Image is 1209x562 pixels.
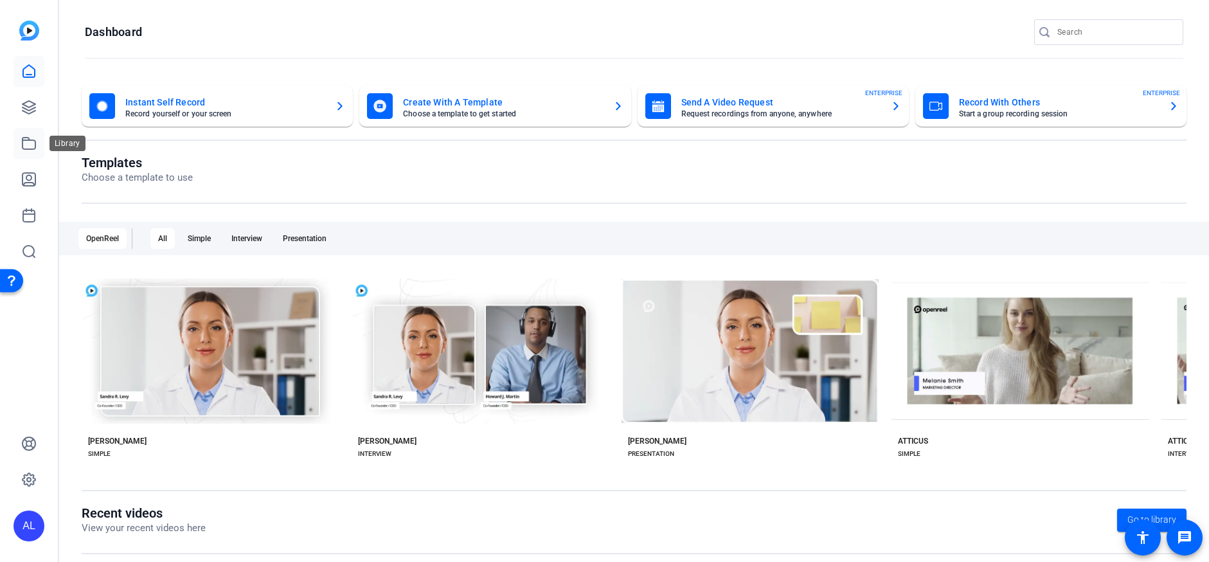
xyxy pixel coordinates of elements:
mat-card-subtitle: Record yourself or your screen [125,110,325,118]
button: Create With A TemplateChoose a template to get started [359,86,631,127]
img: blue-gradient.svg [19,21,39,41]
div: [PERSON_NAME] [358,436,416,446]
mat-card-title: Create With A Template [403,95,602,110]
mat-card-subtitle: Request recordings from anyone, anywhere [681,110,881,118]
p: Choose a template to use [82,170,193,185]
div: AL [13,511,44,541]
div: Library [49,136,85,151]
button: Record With OthersStart a group recording sessionENTERPRISE [915,86,1187,127]
mat-card-subtitle: Choose a template to get started [403,110,602,118]
mat-icon: accessibility [1135,530,1151,545]
div: SIMPLE [898,449,920,459]
div: INTERVIEW [358,449,391,459]
input: Search [1057,24,1173,40]
div: All [150,228,175,249]
mat-card-title: Send A Video Request [681,95,881,110]
span: ENTERPRISE [865,88,902,98]
mat-card-title: Record With Others [959,95,1158,110]
div: SIMPLE [88,449,111,459]
mat-card-subtitle: Start a group recording session [959,110,1158,118]
p: View your recent videos here [82,521,206,536]
div: Simple [180,228,219,249]
div: Interview [224,228,270,249]
div: [PERSON_NAME] [88,436,147,446]
mat-icon: message [1177,530,1192,545]
div: ATTICUS [898,436,928,446]
div: OpenReel [78,228,127,249]
h1: Recent videos [82,505,206,521]
div: PRESENTATION [628,449,674,459]
span: ENTERPRISE [1143,88,1180,98]
mat-card-title: Instant Self Record [125,95,325,110]
h1: Dashboard [85,24,142,40]
div: INTERVIEW [1168,449,1201,459]
span: Go to library [1127,513,1176,527]
a: Go to library [1117,509,1187,532]
div: ATTICUS [1168,436,1198,446]
div: Presentation [275,228,334,249]
button: Instant Self RecordRecord yourself or your screen [82,86,353,127]
button: Send A Video RequestRequest recordings from anyone, anywhereENTERPRISE [638,86,909,127]
h1: Templates [82,155,193,170]
div: [PERSON_NAME] [628,436,686,446]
